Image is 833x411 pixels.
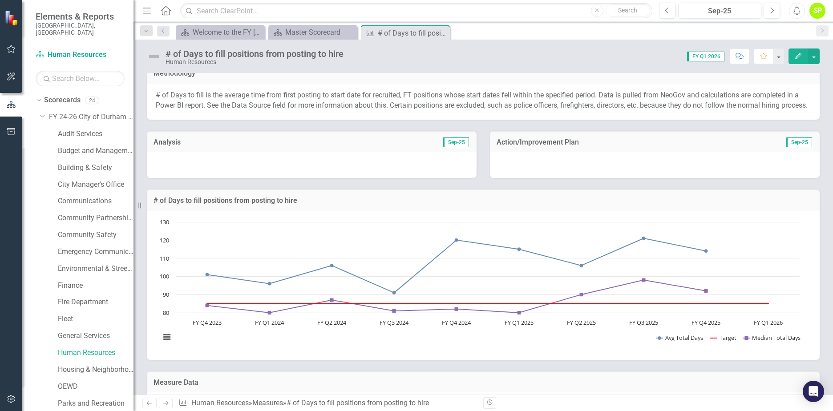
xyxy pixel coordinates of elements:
text: 100 [160,272,169,280]
text: FY Q1 2026 [754,318,783,326]
a: Human Resources [36,50,125,60]
button: Search [606,4,650,17]
img: ClearPoint Strategy [4,10,20,26]
small: [GEOGRAPHIC_DATA], [GEOGRAPHIC_DATA] [36,22,125,36]
input: Search ClearPoint... [180,3,652,19]
path: FY Q3 2025, 98. Median Total Days. [642,278,646,282]
button: SP [809,3,825,19]
svg: Interactive chart [156,218,804,351]
text: 110 [160,254,169,262]
path: FY Q1 2025, 115. Avg Total Days. [518,247,521,251]
text: Target [720,334,736,342]
text: FY Q4 2024 [442,318,471,326]
a: Community Safety [58,230,133,240]
text: 90 [163,290,169,298]
path: FY Q2 2024, 106. Avg Total Days. [330,264,334,267]
button: View chart menu, Chart [161,331,173,343]
a: FY 24-26 City of Durham Strategic Plan [49,112,133,122]
a: OEWD [58,382,133,392]
a: Emergency Communications Center [58,247,133,257]
div: # of Days to fill positions from posting to hire [378,28,448,39]
a: Parks and Recreation [58,399,133,409]
text: FY Q4 2023 [193,318,222,326]
text: FY Q3 2024 [380,318,409,326]
span: Search [618,7,637,14]
a: Community Partnerships & Engagement [58,213,133,223]
path: FY Q4 2025, 92. Median Total Days. [704,289,708,293]
div: Sep-25 [681,6,758,16]
a: Measures [252,399,283,407]
path: FY Q1 2025, 80. Median Total Days. [518,311,521,314]
a: Budget and Management Services [58,146,133,156]
a: Finance [58,281,133,291]
path: FY Q3 2025, 121. Avg Total Days. [642,237,646,240]
a: City Manager's Office [58,180,133,190]
div: Open Intercom Messenger [803,381,824,402]
button: Show Median Total Days [743,335,796,341]
a: Human Resources [58,348,133,358]
a: Communications [58,196,133,206]
span: FY Q1 2026 [687,52,724,61]
a: Master Scorecard [271,27,355,38]
h3: Analysis [154,138,312,146]
div: # of Days to fill positions from posting to hire [287,399,429,407]
a: Fire Department [58,297,133,307]
path: FY Q2 2025, 90. Median Total Days. [580,293,583,296]
button: Sep-25 [678,3,761,19]
path: FY Q2 2024, 87. Median Total Days. [330,298,334,302]
a: Audit Services [58,129,133,139]
path: FY Q4 2024, 120. Avg Total Days. [455,238,458,242]
path: FY Q3 2024, 91. Avg Total Days. [392,291,396,294]
div: » » [178,398,477,408]
path: FY Q4 2024, 82. Median Total Days. [455,307,458,311]
span: Sep-25 [443,137,469,147]
path: FY Q1 2024, 96. Avg Total Days. [268,282,271,286]
text: Avg Total Days [665,334,703,342]
text: 80 [163,309,169,317]
span: Elements & Reports [36,11,125,22]
a: Welcome to the FY [DATE]-[DATE] Strategic Plan Landing Page! [178,27,263,38]
path: FY Q3 2024, 81. Median Total Days. [392,309,396,313]
h3: Action/Improvement Plan [497,138,735,146]
a: Building & Safety [58,163,133,173]
path: FY Q2 2025, 106. Avg Total Days. [580,264,583,267]
text: FY Q4 2025 [691,318,720,326]
div: # of Days to fill positions from posting to hire [166,49,344,59]
text: FY Q2 2024 [317,318,347,326]
a: Human Resources [191,399,249,407]
text: FY Q2 2025 [567,318,596,326]
h3: Methodology [154,69,813,77]
div: Human Resources [166,59,344,65]
button: Show Avg Total Days [656,335,701,341]
path: FY Q4 2023, 101. Avg Total Days. [206,273,209,276]
div: Master Scorecard [285,27,355,38]
text: FY Q1 2025 [505,318,534,326]
text: Median Total Days [752,334,801,342]
img: Not Defined [147,49,161,64]
div: 24 [85,97,99,104]
a: Fleet [58,314,133,324]
h3: Measure Data [154,379,813,387]
text: 130 [160,218,169,226]
path: FY Q4 2025, 114. Avg Total Days. [704,249,708,253]
text: FY Q1 2024 [255,318,284,326]
a: Environmental & Streets Services [58,264,133,274]
span: Sep-25 [786,137,812,147]
text: 120 [160,236,169,244]
p: # of Days to fill is the average time from first posting to start date for recruited, FT position... [156,90,811,111]
input: Search Below... [36,71,125,86]
button: Show Target [711,335,734,341]
text: FY Q3 2025 [629,318,658,326]
a: Scorecards [44,95,81,105]
a: Housing & Neighborhood Services [58,365,133,375]
h3: # of Days to fill positions from posting to hire [154,197,813,205]
path: FY Q1 2024, 80. Median Total Days. [268,311,271,314]
div: Chart. Highcharts interactive chart. [156,218,811,351]
a: General Services [58,331,133,341]
div: Welcome to the FY [DATE]-[DATE] Strategic Plan Landing Page! [193,27,263,38]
